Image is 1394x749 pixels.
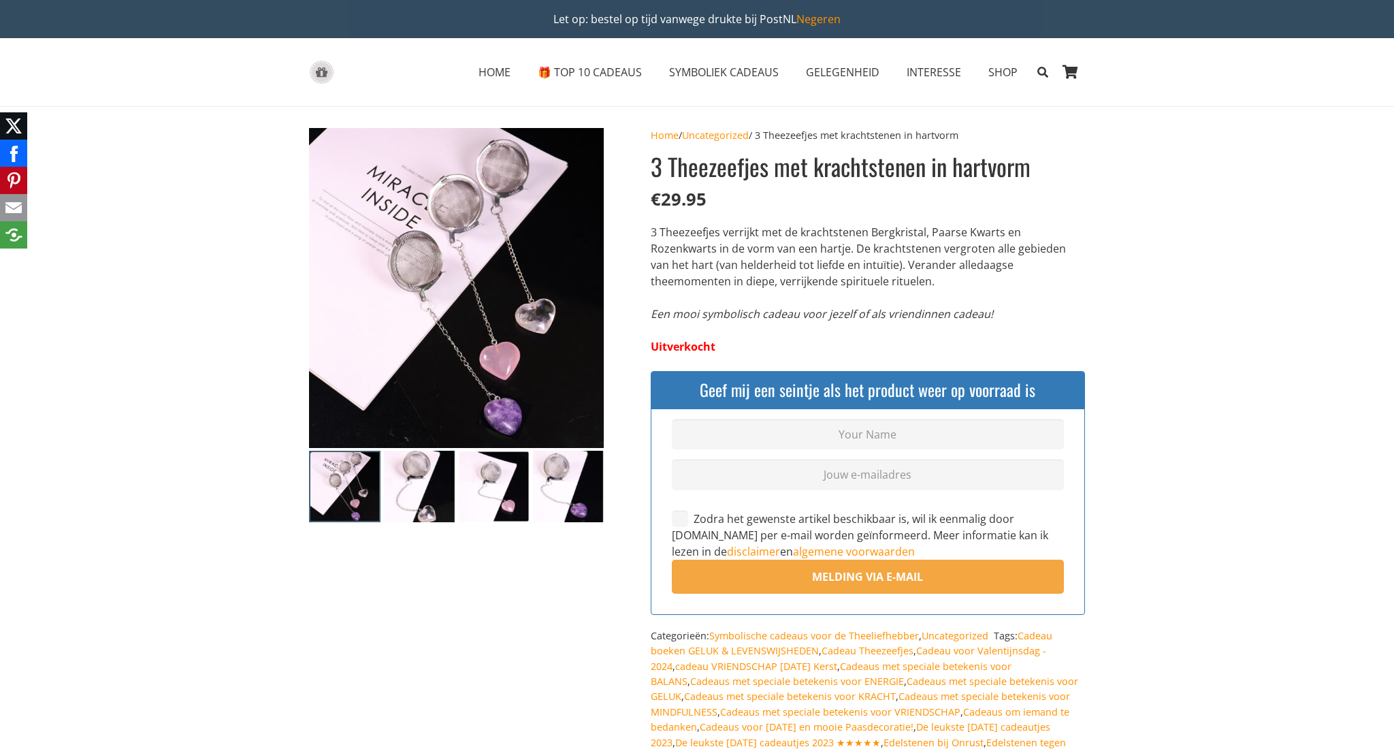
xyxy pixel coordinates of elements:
span: INTERESSE [907,65,961,80]
h1: 3 Theezeefjes met krachtstenen in hartvorm [651,150,1085,183]
a: Negeren [796,12,841,27]
a: Cadeau voor Valentijnsdag - 2024 [651,644,1046,672]
input: Melding via e-mail [672,560,1064,594]
img: Cadeau voor de Theeliefhebber. Thee-ei met Bergkristal hart. Leuk symbolisch en spiritueel vriend... [383,451,455,522]
a: Cadeaus met speciale betekenis voor ENERGIE [690,675,904,688]
input: Zodra het gewenste artikel beschikbaar is, wil ik eenmalig door [DOMAIN_NAME] per e-mail worden g... [672,511,688,527]
span: SYMBOLIEK CADEAUS [669,65,779,80]
a: algemene voorwaarden [793,544,915,559]
a: Cadeaus met speciale betekenis voor MINDFULNESS [651,690,1070,718]
a: SHOPSHOP Menu [975,55,1031,89]
a: Cadeaus met speciale betekenis voor VRIENDSCHAP [720,705,960,718]
span: HOME [479,65,510,80]
a: Uncategorized [682,129,749,142]
a: cadeau VRIENDSCHAP [DATE] Kerst [675,660,837,673]
a: HOMEHOME Menu [465,55,524,89]
em: Een mooi symbolisch cadeau voor jezelf of als vriendinnen cadeau! [651,306,993,321]
img: 3 Theezeefjes met krachtstenen in hartvorm [309,451,380,522]
a: Winkelwagen [1055,38,1085,106]
a: Cadeaus voor [DATE] en mooie Paasdecoratie! [700,720,913,733]
input: Jouw e-mailadres [672,460,1064,490]
input: Your Name [672,419,1064,450]
span: GELEGENHEID [806,65,879,80]
a: gift-box-icon-grey-inspirerendwinkelen [309,61,334,84]
a: 🎁 TOP 10 CADEAUS🎁 TOP 10 CADEAUS Menu [524,55,655,89]
label: Zodra het gewenste artikel beschikbaar is, wil ik eenmalig door [DOMAIN_NAME] per e-mail worden g... [672,511,1048,559]
nav: Breadcrumb [651,128,1085,143]
a: Cadeau Theezeefjes [822,644,913,657]
span: SHOP [988,65,1018,80]
img: Thee-ei met hartje van paarse kwarts - Een symbolisch spiritueel kracht cadeau voor de theeliefhe... [532,451,604,522]
a: SYMBOLIEK CADEAUSSYMBOLIEK CADEAUS Menu [655,55,792,89]
a: De leukste [DATE] cadeautjes 2023 ★★★★★ [675,736,881,749]
a: Uncategorized [922,629,988,642]
p: Uitverkocht [651,338,1085,355]
bdi: 29.95 [651,187,707,211]
a: Edelstenen bij Onrust [884,736,984,749]
h4: Geef mij een seintje als het product weer op voorraad is [662,379,1074,402]
a: Symbolische cadeaus voor de Theeliefhebber [709,629,919,642]
a: disclaimer [727,544,780,559]
span: Categorieën: , [651,629,992,642]
p: 3 Theezeefjes verrijkt met de krachtstenen Bergkristal, Paarse Kwarts en Rozenkwarts in de vorm v... [651,224,1085,289]
span: € [651,187,661,211]
a: Zoeken [1031,55,1055,89]
a: Home [651,129,679,142]
a: INTERESSEINTERESSE Menu [893,55,975,89]
a: Cadeaus met speciale betekenis voor KRACHT [684,690,896,703]
span: 🎁 TOP 10 CADEAUS [538,65,642,80]
a: GELEGENHEIDGELEGENHEID Menu [792,55,893,89]
img: 3 Theezeefjes met krachtstenen in hartvorm - Afbeelding 3 [458,451,530,522]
